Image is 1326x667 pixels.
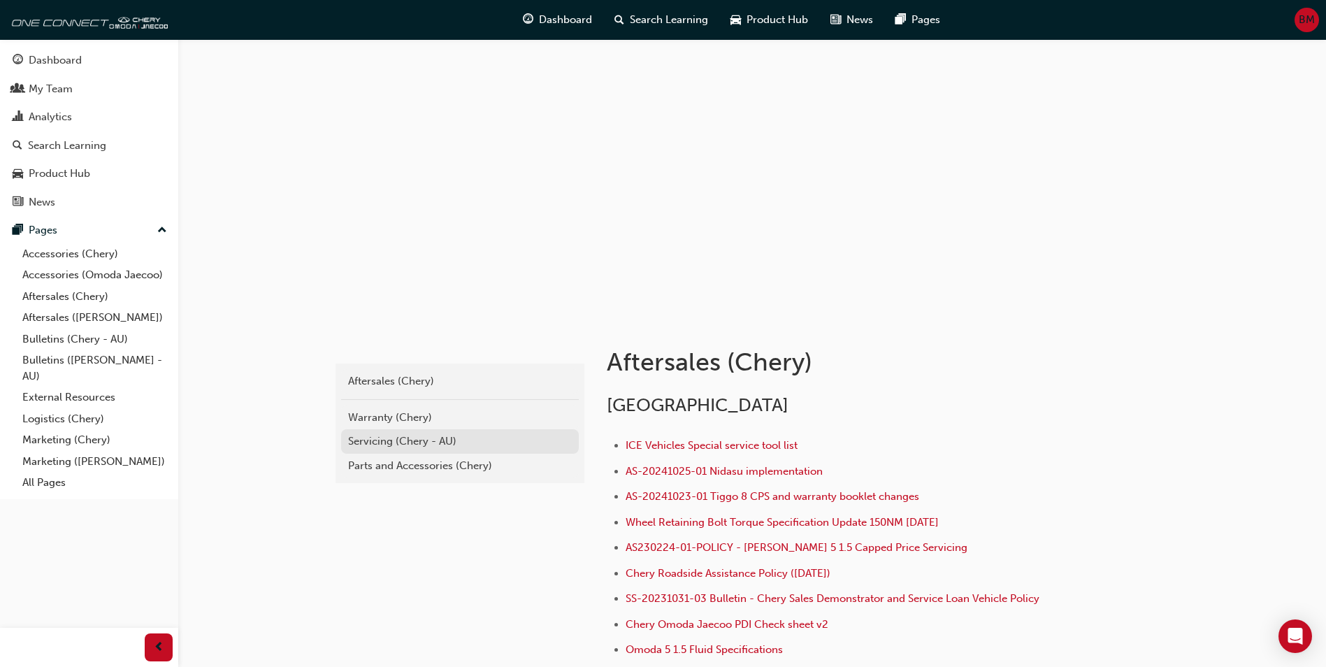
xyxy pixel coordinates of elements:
[626,439,798,452] a: ICE Vehicles Special service tool list
[17,350,173,387] a: Bulletins ([PERSON_NAME] - AU)
[630,12,708,28] span: Search Learning
[157,222,167,240] span: up-icon
[17,264,173,286] a: Accessories (Omoda Jaecoo)
[911,12,940,28] span: Pages
[29,52,82,69] div: Dashboard
[17,472,173,494] a: All Pages
[17,243,173,265] a: Accessories (Chery)
[6,161,173,187] a: Product Hub
[341,406,579,430] a: Warranty (Chery)
[17,286,173,308] a: Aftersales (Chery)
[17,429,173,451] a: Marketing (Chery)
[29,166,90,182] div: Product Hub
[730,11,741,29] span: car-icon
[603,6,719,34] a: search-iconSearch Learning
[341,369,579,394] a: Aftersales (Chery)
[6,48,173,73] a: Dashboard
[607,394,788,416] span: [GEOGRAPHIC_DATA]
[6,217,173,243] button: Pages
[348,458,572,474] div: Parts and Accessories (Chery)
[1278,619,1312,653] div: Open Intercom Messenger
[29,109,72,125] div: Analytics
[1299,12,1315,28] span: BM
[1295,8,1319,32] button: BM
[626,643,783,656] a: Omoda 5 1.5 Fluid Specifications
[6,104,173,130] a: Analytics
[830,11,841,29] span: news-icon
[6,45,173,217] button: DashboardMy TeamAnalyticsSearch LearningProduct HubNews
[17,387,173,408] a: External Resources
[341,454,579,478] a: Parts and Accessories (Chery)
[626,465,823,478] a: AS-20241025-01 Nidasu implementation
[13,111,23,124] span: chart-icon
[523,11,533,29] span: guage-icon
[7,6,168,34] img: oneconnect
[719,6,819,34] a: car-iconProduct Hub
[626,516,939,529] a: Wheel Retaining Bolt Torque Specification Update 150NM [DATE]
[13,140,22,152] span: search-icon
[29,194,55,210] div: News
[626,592,1039,605] a: SS-20231031-03 Bulletin - Chery Sales Demonstrator and Service Loan Vehicle Policy
[846,12,873,28] span: News
[29,81,73,97] div: My Team
[626,490,919,503] a: AS-20241023-01 Tiggo 8 CPS and warranty booklet changes
[13,224,23,237] span: pages-icon
[13,83,23,96] span: people-icon
[13,196,23,209] span: news-icon
[607,347,1065,378] h1: Aftersales (Chery)
[29,222,57,238] div: Pages
[341,429,579,454] a: Servicing (Chery - AU)
[154,639,164,657] span: prev-icon
[895,11,906,29] span: pages-icon
[539,12,592,28] span: Dashboard
[6,76,173,102] a: My Team
[884,6,951,34] a: pages-iconPages
[17,408,173,430] a: Logistics (Chery)
[512,6,603,34] a: guage-iconDashboard
[17,307,173,329] a: Aftersales ([PERSON_NAME])
[626,541,967,554] a: AS230224-01-POLICY - [PERSON_NAME] 5 1.5 Capped Price Servicing
[6,133,173,159] a: Search Learning
[17,329,173,350] a: Bulletins (Chery - AU)
[747,12,808,28] span: Product Hub
[17,451,173,473] a: Marketing ([PERSON_NAME])
[626,567,830,580] a: Chery Roadside Assistance Policy ([DATE])
[614,11,624,29] span: search-icon
[348,433,572,450] div: Servicing (Chery - AU)
[348,410,572,426] div: Warranty (Chery)
[626,618,828,631] a: Chery Omoda Jaecoo PDI Check sheet v2
[819,6,884,34] a: news-iconNews
[6,189,173,215] a: News
[13,168,23,180] span: car-icon
[28,138,106,154] div: Search Learning
[13,55,23,67] span: guage-icon
[348,373,572,389] div: Aftersales (Chery)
